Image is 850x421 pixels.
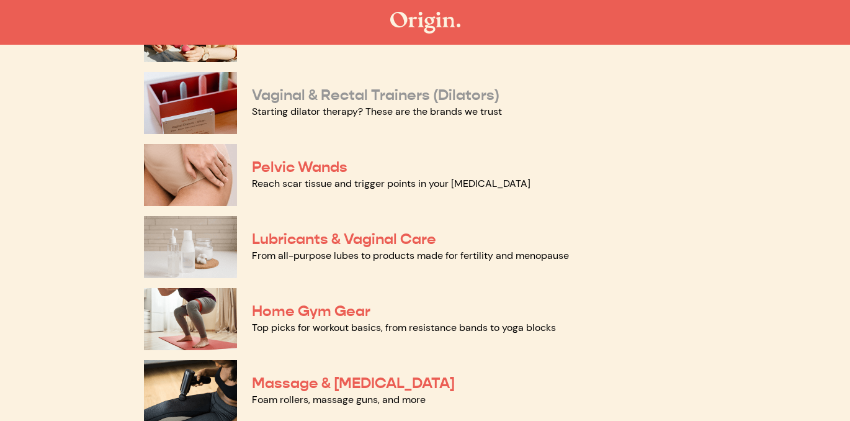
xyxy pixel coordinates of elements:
[252,321,556,334] a: Top picks for workout basics, from resistance bands to yoga blocks
[144,216,237,278] img: Lubricants & Vaginal Care
[252,374,455,392] a: Massage & [MEDICAL_DATA]
[390,12,460,34] img: The Origin Shop
[252,249,569,262] a: From all-purpose lubes to products made for fertility and menopause
[252,158,347,176] a: Pelvic Wands
[144,72,237,134] img: Vaginal & Rectal Trainers (Dilators)
[252,393,426,406] a: Foam rollers, massage guns, and more
[252,86,499,104] a: Vaginal & Rectal Trainers (Dilators)
[252,105,502,118] a: Starting dilator therapy? These are the brands we trust
[252,302,370,320] a: Home Gym Gear
[144,288,237,350] img: Home Gym Gear
[144,144,237,206] img: Pelvic Wands
[252,177,530,190] a: Reach scar tissue and trigger points in your [MEDICAL_DATA]
[252,230,436,248] a: Lubricants & Vaginal Care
